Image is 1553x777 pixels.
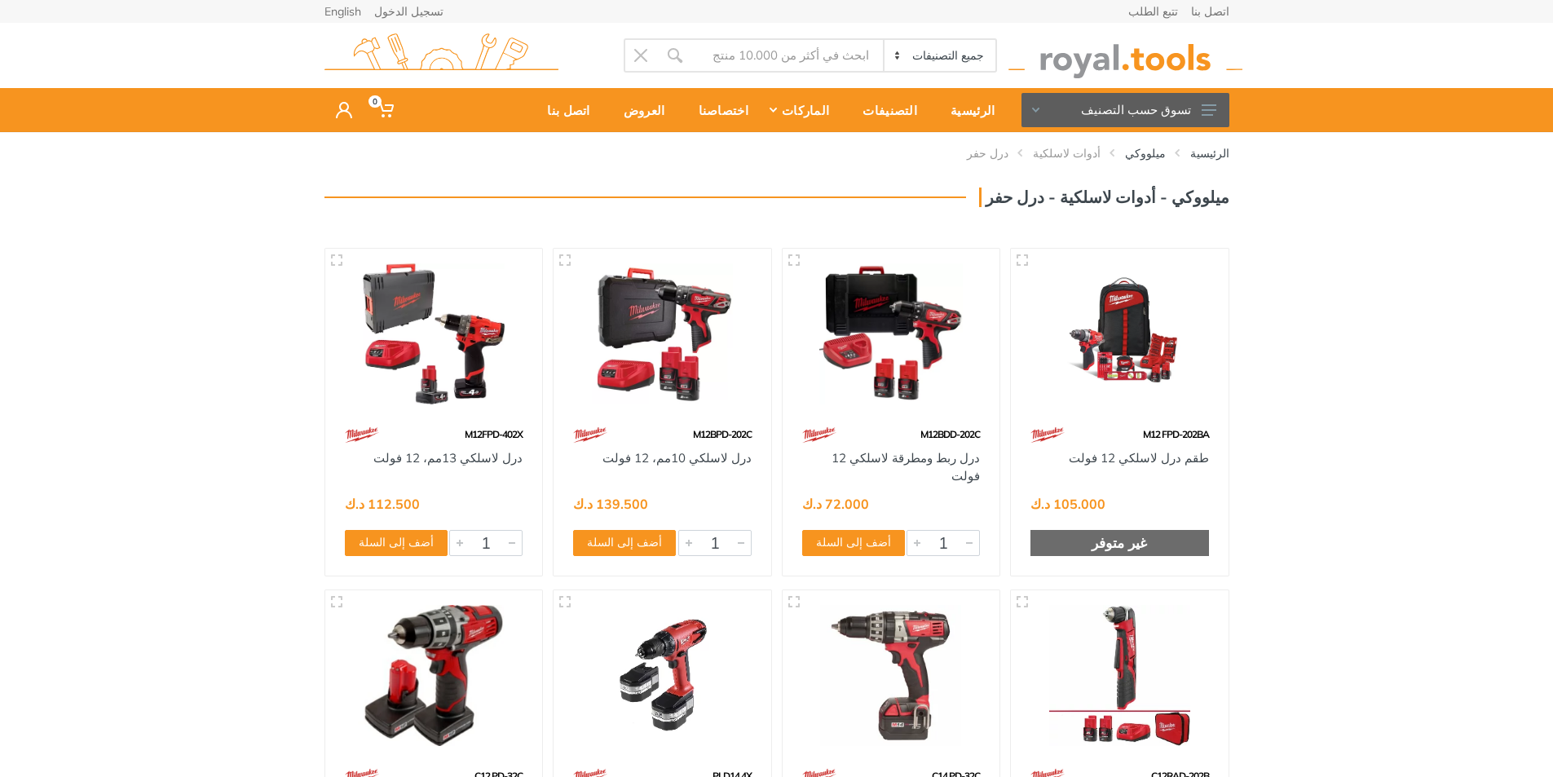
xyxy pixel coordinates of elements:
a: الرئيسية [929,88,1006,132]
a: درل لاسلكي 13مم، 12 فولت [373,450,523,466]
a: تتبع الطلب [1128,6,1178,17]
img: Royal Tools - درل لاسلكي 13مم، 12 فولت [340,263,528,404]
a: طقم درل لاسلكي 12 فولت [1069,450,1209,466]
img: 68.webp [345,421,379,449]
a: أدوات لاسلكية [1033,145,1101,161]
img: Royal Tools - درل ربط ومطرقة لاسلكي 12 فولت [797,263,986,404]
button: أضف إلى السلة [802,530,905,556]
a: English [324,6,361,17]
img: Royal Tools - درل الشحن اللاسكلي 10mm [340,605,528,746]
nav: breadcrumb [324,145,1229,161]
span: M12 FPD-202BA [1143,428,1209,440]
div: الماركات [760,93,840,127]
a: التصنيفات [840,88,929,132]
img: royal.tools Logo [1008,33,1242,78]
button: أضف إلى السلة [345,530,448,556]
a: تسجيل الدخول [374,6,443,17]
li: درل حفر [942,145,1008,161]
span: M12BPD-202C [693,428,752,440]
span: M12BDD-202C [920,428,980,440]
div: اختصاصنا [677,93,760,127]
div: العروض [602,93,677,127]
img: Royal Tools - درل مفك البراغي اللاسلكي للزوايه الحرجه [1026,605,1214,746]
span: M12FPD-402X [465,428,523,440]
button: أضف إلى السلة [573,530,676,556]
a: الرئيسية [1190,145,1229,161]
a: ميلووكي [1125,145,1166,161]
img: royal.tools Logo [324,33,558,78]
div: التصنيفات [840,93,929,127]
a: اتصل بنا [1191,6,1229,17]
img: 68.webp [802,421,836,449]
input: Site search [692,38,884,73]
span: 0 [368,95,382,108]
a: 0 [364,88,405,132]
div: غير متوفر [1030,530,1209,556]
a: اختصاصنا [677,88,760,132]
img: Royal Tools - درل لاسلكي 10مم، 12 فولت [568,263,757,404]
a: درل ربط ومطرقة لاسلكي 12 فولت [832,450,980,484]
a: العروض [602,88,677,132]
img: Royal Tools - طقم درل لاسلكي 12 فولت [1026,263,1214,404]
a: درل لاسلكي 10مم، 12 فولت [602,450,752,466]
img: Royal Tools - درل الشحن الالسلكي 3.0Ah [797,605,986,746]
div: 72.000 د.ك [802,497,869,510]
img: 68.webp [573,421,607,449]
button: تسوق حسب التصنيف [1021,93,1229,127]
div: الرئيسية [929,93,1006,127]
h3: ميلووكي - أدوات لاسلكية - درل حفر [979,188,1229,207]
div: اتصل بنا [525,93,601,127]
div: 105.000 د.ك [1030,497,1105,510]
a: اتصل بنا [525,88,601,132]
select: Category [883,40,995,71]
div: 112.500 د.ك [345,497,420,510]
img: 68.webp [1030,421,1065,449]
img: Royal Tools - درل فك البراغي الالسلكي [568,605,757,746]
div: 139.500 د.ك [573,497,648,510]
